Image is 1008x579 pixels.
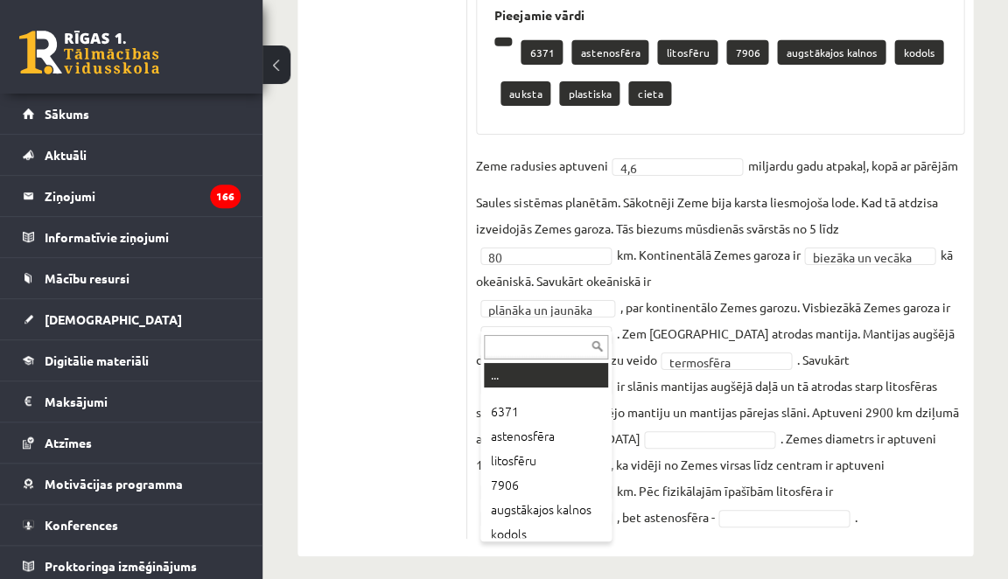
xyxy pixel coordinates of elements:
div: 6371 [484,400,608,424]
div: augstākajos kalnos [484,498,608,522]
body: Rich Text Editor, wiswyg-editor-user-answer-47024911290860 [17,17,469,122]
div: litosfēru [484,449,608,473]
div: kodols [484,522,608,547]
div: 7906 [484,473,608,498]
div: astenosfēra [484,424,608,449]
div: ... [484,363,608,387]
